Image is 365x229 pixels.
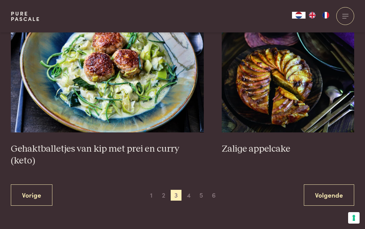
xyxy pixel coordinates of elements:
h3: Gehaktballetjes van kip met prei en curry (keto) [11,143,204,167]
span: 3 [171,190,181,201]
a: NL [292,12,306,19]
a: Volgende [304,184,354,206]
span: 1 [146,190,156,201]
button: Uw voorkeuren voor toestemming voor trackingtechnologieën [348,212,360,224]
div: Language [292,12,306,19]
span: 2 [158,190,169,201]
a: PurePascale [11,11,40,22]
span: 6 [209,190,219,201]
span: 5 [196,190,207,201]
a: Vorige [11,184,52,206]
h3: Zalige appelcake [222,143,354,155]
a: FR [319,12,333,19]
a: EN [306,12,319,19]
aside: Language selected: Nederlands [292,12,333,19]
ul: Language list [306,12,333,19]
span: 4 [184,190,194,201]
